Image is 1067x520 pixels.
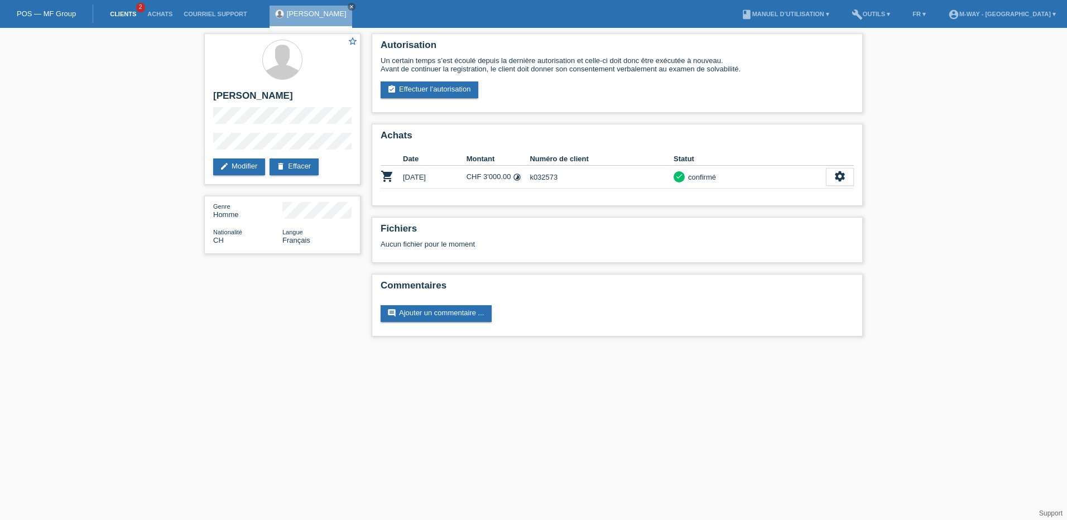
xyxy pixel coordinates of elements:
[736,11,835,17] a: bookManuel d’utilisation ▾
[387,309,396,317] i: comment
[381,305,492,322] a: commentAjouter un commentaire ...
[852,9,863,20] i: build
[381,56,854,73] div: Un certain temps s’est écoulé depuis la dernière autorisation et celle-ci doit donc être exécutée...
[467,152,530,166] th: Montant
[834,170,846,182] i: settings
[17,9,76,18] a: POS — MF Group
[220,162,229,171] i: edit
[270,158,319,175] a: deleteEffacer
[213,90,352,107] h2: [PERSON_NAME]
[282,236,310,244] span: Français
[846,11,896,17] a: buildOutils ▾
[213,202,282,219] div: Homme
[213,236,224,244] span: Suisse
[348,36,358,46] i: star_border
[348,3,355,11] a: close
[403,166,467,189] td: [DATE]
[287,9,347,18] a: [PERSON_NAME]
[948,9,959,20] i: account_circle
[387,85,396,94] i: assignment_turned_in
[282,229,303,235] span: Langue
[943,11,1061,17] a: account_circlem-way - [GEOGRAPHIC_DATA] ▾
[142,11,178,17] a: Achats
[348,36,358,48] a: star_border
[381,130,854,147] h2: Achats
[213,203,230,210] span: Genre
[907,11,931,17] a: FR ▾
[675,172,683,180] i: check
[104,11,142,17] a: Clients
[178,11,252,17] a: Courriel Support
[530,152,674,166] th: Numéro de client
[381,81,478,98] a: assignment_turned_inEffectuer l’autorisation
[381,280,854,297] h2: Commentaires
[213,158,265,175] a: editModifier
[136,3,145,12] span: 2
[513,173,521,181] i: 24 versements
[349,4,354,9] i: close
[1039,509,1063,517] a: Support
[467,166,530,189] td: CHF 3'000.00
[276,162,285,171] i: delete
[741,9,752,20] i: book
[381,170,394,183] i: POSP00026391
[381,40,854,56] h2: Autorisation
[530,166,674,189] td: k032573
[213,229,242,235] span: Nationalité
[685,171,716,183] div: confirmé
[381,240,722,248] div: Aucun fichier pour le moment
[403,152,467,166] th: Date
[381,223,854,240] h2: Fichiers
[674,152,826,166] th: Statut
